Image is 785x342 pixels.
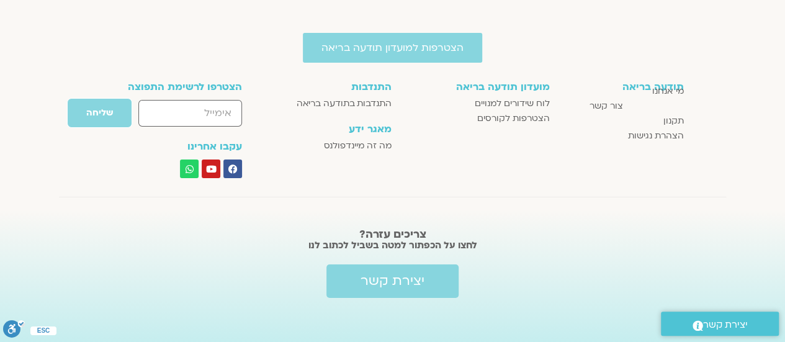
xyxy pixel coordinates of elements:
[70,239,715,251] h2: לחצו על הכפתור למטה בשביל לכתוב לנו
[562,114,684,128] a: תקנון
[102,81,243,92] h3: הצטרפו לרשימת התפוצה
[303,41,482,55] a: הצטרפות למועדון תודעה בריאה
[562,128,684,143] a: הצהרת נגישות
[276,96,391,111] a: התנדבות בתודעה בריאה
[276,81,391,92] h3: התנדבות
[477,111,550,126] span: הצטרפות לקורסים
[661,312,779,336] a: יצירת קשר
[326,264,459,298] a: יצירת קשר
[590,99,623,114] span: צור קשר
[562,84,684,99] a: מי אנחנו
[562,99,623,114] a: צור קשר
[622,81,684,83] a: תודעה בריאה
[404,111,550,126] a: הצטרפות לקורסים
[652,84,684,99] span: מי אנחנו
[622,81,684,92] h3: תודעה בריאה
[475,96,550,111] span: לוח שידורים למנויים
[297,96,392,111] span: התנדבות בתודעה בריאה
[324,138,392,153] span: מה זה מיינדפולנס
[276,124,391,135] h3: מאגר ידע
[663,114,684,128] span: תקנון
[67,98,132,128] button: שליחה
[404,96,550,111] a: לוח שידורים למנויים
[276,138,391,153] a: מה זה מיינדפולנס
[102,98,243,134] form: טופס חדש
[404,81,550,92] h3: מועדון תודעה בריאה
[102,141,243,152] h3: עקבו אחרינו
[361,274,424,289] span: יצירת קשר
[138,100,242,127] input: אימייל
[703,317,748,333] span: יצירת קשר
[86,108,113,118] span: שליחה
[628,128,684,143] span: הצהרת נגישות
[321,42,464,53] span: הצטרפות למועדון תודעה בריאה
[70,228,715,241] h2: צריכים עזרה?
[303,33,482,63] a: הצטרפות למועדון תודעה בריאה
